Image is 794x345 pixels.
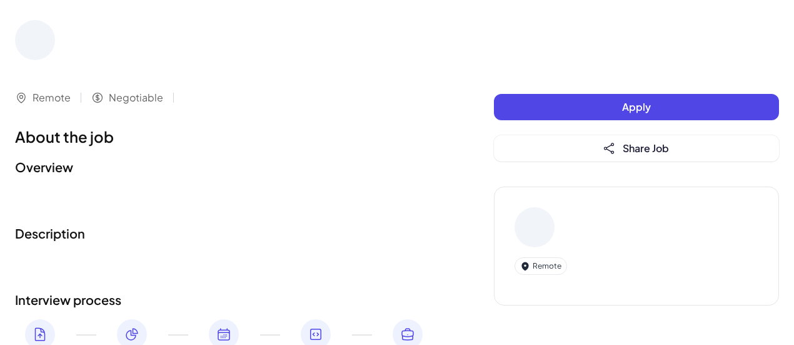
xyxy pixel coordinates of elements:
button: Apply [494,94,779,120]
span: Remote [33,90,71,105]
h2: Description [15,224,444,243]
h1: About the job [15,125,444,148]
h2: Overview [15,158,444,177]
span: Apply [622,100,651,113]
span: Share Job [623,142,669,155]
span: Negotiable [109,90,163,105]
button: Share Job [494,135,779,162]
h2: Interview process [15,291,444,309]
div: Remote [515,257,567,275]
